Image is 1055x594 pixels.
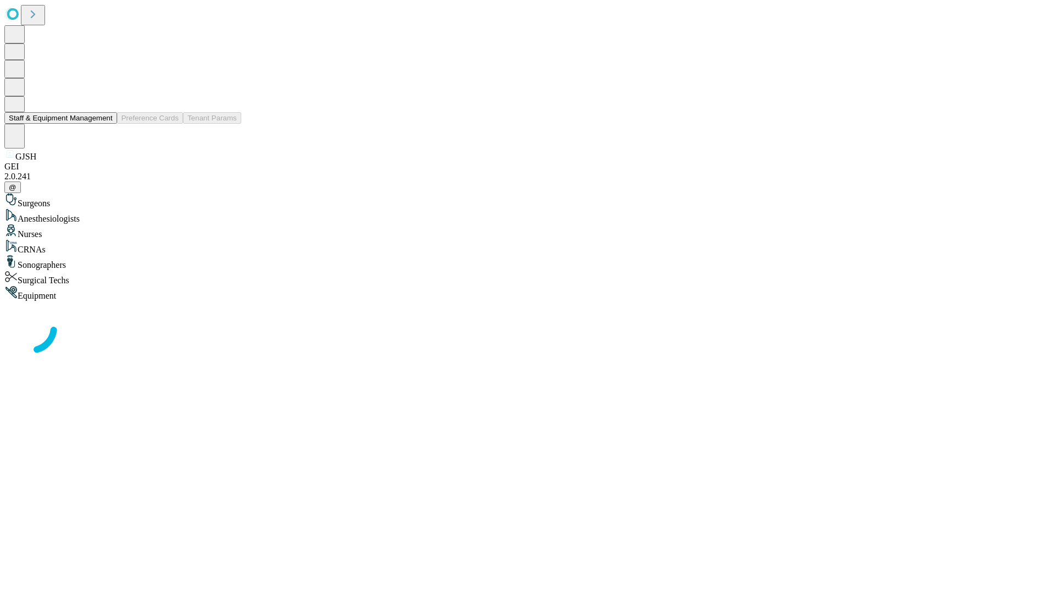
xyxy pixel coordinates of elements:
[9,183,16,191] span: @
[15,152,36,161] span: GJSH
[4,255,1051,270] div: Sonographers
[4,182,21,193] button: @
[183,112,241,124] button: Tenant Params
[117,112,183,124] button: Preference Cards
[4,270,1051,285] div: Surgical Techs
[4,224,1051,239] div: Nurses
[4,208,1051,224] div: Anesthesiologists
[4,239,1051,255] div: CRNAs
[4,285,1051,301] div: Equipment
[4,162,1051,172] div: GEI
[4,193,1051,208] div: Surgeons
[4,112,117,124] button: Staff & Equipment Management
[4,172,1051,182] div: 2.0.241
